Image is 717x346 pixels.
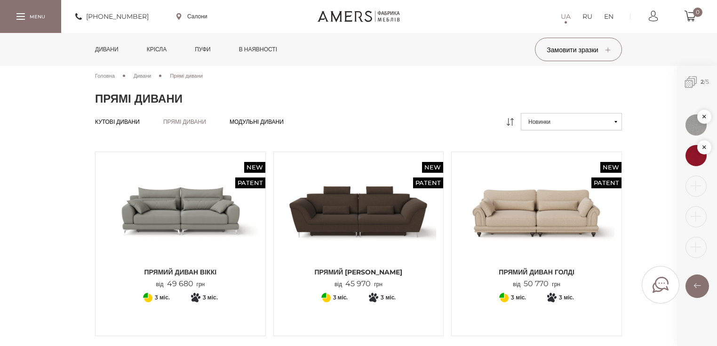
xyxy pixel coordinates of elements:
b: 2 [701,78,704,85]
span: 3 міс. [511,292,526,303]
span: 3 міс. [333,292,348,303]
p: від грн [156,280,205,289]
span: 3 міс. [559,292,574,303]
a: Салони [176,12,207,21]
button: Новинки [521,113,622,130]
span: 3 міс. [203,292,218,303]
a: Дивани [134,72,151,80]
span: Patent [591,177,621,188]
span: Прямий [PERSON_NAME] [281,267,437,277]
p: від грн [513,280,560,289]
span: Замовити зразки [547,46,610,54]
span: Дивани [134,72,151,79]
a: Пуфи [188,33,218,66]
span: 45 970 [342,279,374,288]
a: New Patent Прямий диван ГОЛДІ Прямий диван ГОЛДІ Прямий диван ГОЛДІ від50 770грн [459,159,614,289]
a: в наявності [232,33,284,66]
span: 50 770 [520,279,552,288]
h1: Прямі дивани [95,92,622,106]
span: Прямий диван ГОЛДІ [459,267,614,277]
a: EN [604,11,613,22]
span: Прямий диван ВІККІ [103,267,258,277]
span: 0 [693,8,702,17]
a: RU [582,11,592,22]
span: Patent [235,177,265,188]
span: Головна [95,72,115,79]
img: 1576662562.jpg [685,145,707,166]
a: Модульні дивани [230,118,284,126]
img: 1576664823.jpg [685,114,707,136]
a: [PHONE_NUMBER] [75,11,149,22]
a: New Patent Прямий Диван Грейсі Прямий Диван Грейсі Прямий [PERSON_NAME] від45 970грн [281,159,437,289]
button: Замовити зразки [535,38,622,61]
a: Крісла [140,33,174,66]
span: 49 680 [164,279,197,288]
a: Кутові дивани [95,118,140,126]
span: New [600,162,621,173]
span: 3 міс. [381,292,396,303]
span: / [677,66,717,98]
span: 3 міс. [155,292,170,303]
p: від грн [335,280,382,289]
span: Patent [413,177,443,188]
a: Головна [95,72,115,80]
span: New [422,162,443,173]
a: Дивани [88,33,126,66]
span: New [244,162,265,173]
a: New Patent Прямий диван ВІККІ Прямий диван ВІККІ Прямий диван ВІККІ від49 680грн [103,159,258,289]
a: UA [561,11,571,22]
span: 5 [706,78,709,85]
